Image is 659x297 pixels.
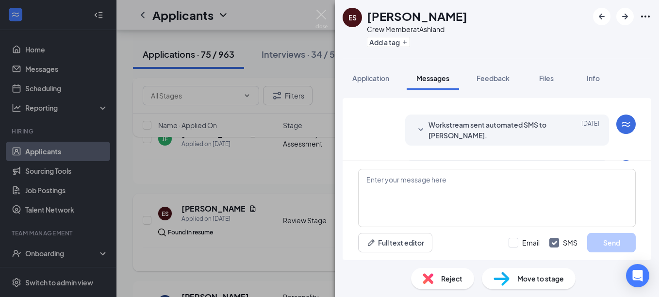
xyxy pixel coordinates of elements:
[416,74,449,82] span: Messages
[352,74,389,82] span: Application
[626,264,649,287] div: Open Intercom Messenger
[593,8,610,25] button: ArrowLeftNew
[367,37,410,47] button: PlusAdd a tag
[620,118,632,130] svg: WorkstreamLogo
[581,119,599,141] span: [DATE]
[358,233,432,252] button: Full text editorPen
[517,273,564,284] span: Move to stage
[587,74,600,82] span: Info
[587,233,636,252] button: Send
[366,238,376,247] svg: Pen
[616,8,634,25] button: ArrowRight
[428,119,556,141] span: Workstream sent automated SMS to [PERSON_NAME].
[477,74,510,82] span: Feedback
[367,8,467,24] h1: [PERSON_NAME]
[348,13,357,22] div: ES
[367,24,467,34] div: Crew Member at Ashland
[640,11,651,22] svg: Ellipses
[402,39,408,45] svg: Plus
[619,11,631,22] svg: ArrowRight
[415,124,427,136] svg: SmallChevronDown
[596,11,608,22] svg: ArrowLeftNew
[539,74,554,82] span: Files
[441,273,462,284] span: Reject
